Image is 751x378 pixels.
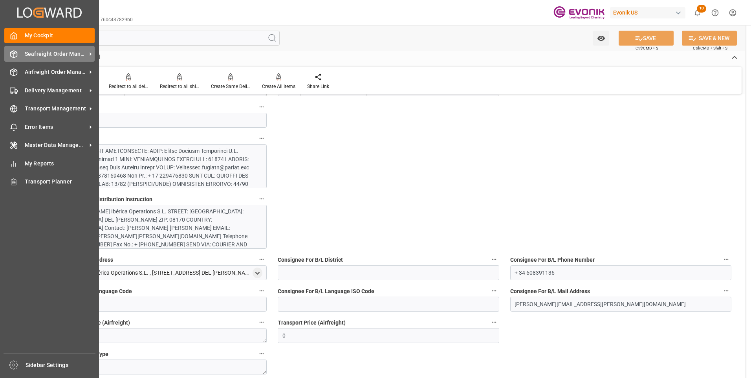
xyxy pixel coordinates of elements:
[721,254,731,264] button: Consignee For B/L Phone Number
[4,174,95,189] a: Transport Planner
[593,31,609,46] button: open menu
[256,349,267,359] button: Ultimate Consignee Type
[489,254,499,264] button: Consignee For B/L District
[4,28,95,43] a: My Cockpit
[25,86,87,95] span: Delivery Management
[278,287,374,295] span: Consignee For B/L Language ISO Code
[697,5,706,13] span: 10
[610,5,689,20] button: Evonik US
[46,195,152,204] span: Physical Document Distribution Instruction
[253,268,262,278] div: open menu
[619,31,674,46] button: SAVE
[160,83,199,90] div: Redirect to all shipments
[26,361,96,369] span: Sidebar Settings
[50,147,256,312] div: LOREMIPS DOLORSIT AMETCONSECTE: ADIP: Elitse Doeiusm Temporinci U.L. ETDOLO: Magn ali Enimad 1 MI...
[682,31,737,46] button: SAVE & NEW
[610,7,685,18] div: Evonik US
[25,178,95,186] span: Transport Planner
[693,45,727,51] span: Ctrl/CMD + Shift + S
[25,123,87,131] span: Error Items
[109,83,148,90] div: Redirect to all deliveries
[278,319,346,327] span: Transport Price (Airfreight)
[36,31,280,46] input: Search Fields
[278,256,343,264] span: Consignee For B/L District
[689,4,706,22] button: show 10 new notifications
[50,269,251,277] div: [PERSON_NAME] Ibérica Operations S.L. , [STREET_ADDRESS] DEL [PERSON_NAME] , [GEOGRAPHIC_DATA] - ...
[489,317,499,327] button: Transport Price (Airfreight)
[636,45,658,51] span: Ctrl/CMD + S
[510,256,595,264] span: Consignee For B/L Phone Number
[256,133,267,143] button: Text Information
[510,287,590,295] span: Consignee For B/L Mail Address
[262,83,295,90] div: Create All Items
[50,207,256,282] div: NAME: [PERSON_NAME] Ibérica Operations S.L. STREET: [GEOGRAPHIC_DATA]: [GEOGRAPHIC_DATA] DEL [PER...
[307,83,329,90] div: Share Link
[256,317,267,327] button: Spot Quote Reference (Airfreight)
[25,105,87,113] span: Transport Management
[721,286,731,296] button: Consignee For B/L Mail Address
[25,50,87,58] span: Seafreight Order Management
[46,360,267,374] textarea: DIRECT CONSUMER
[706,4,724,22] button: Help Center
[256,286,267,296] button: Consignee For B/L Language Code
[211,83,250,90] div: Create Same Delivery Date
[25,68,87,76] span: Airfreight Order Management
[256,102,267,112] button: U.S. State Of Origin
[553,6,604,20] img: Evonik-brand-mark-Deep-Purple-RGB.jpeg_1700498283.jpeg
[46,328,267,343] textarea: Not required
[25,160,95,168] span: My Reports
[489,286,499,296] button: Consignee For B/L Language ISO Code
[256,194,267,204] button: Physical Document Distribution Instruction
[25,141,87,149] span: Master Data Management
[25,31,95,40] span: My Cockpit
[4,156,95,171] a: My Reports
[256,254,267,264] button: Consignee For B/L Address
